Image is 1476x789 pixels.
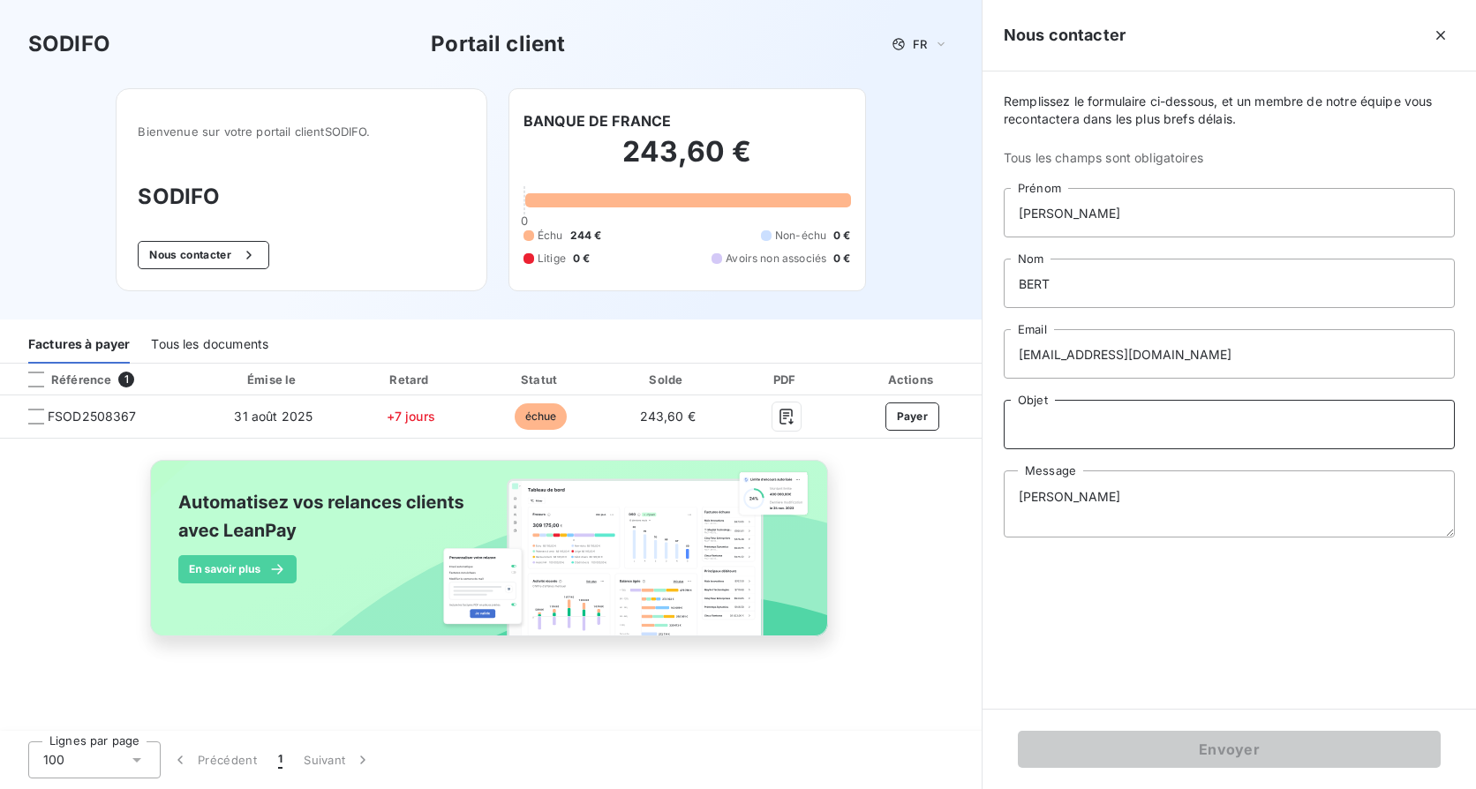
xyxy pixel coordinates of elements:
input: placeholder [1004,259,1455,308]
span: 31 août 2025 [234,409,313,424]
span: 1 [118,372,134,387]
input: placeholder [1004,188,1455,237]
div: Référence [14,372,111,387]
span: 0 [521,214,528,228]
span: Avoirs non associés [726,251,826,267]
button: Précédent [161,741,267,778]
div: Retard [349,371,473,388]
span: 244 € [570,228,602,244]
div: Actions [847,371,978,388]
h3: Portail client [431,28,565,60]
span: FR [913,37,927,51]
div: Tous les documents [151,327,268,364]
span: Bienvenue sur votre portail client SODIFO . [138,124,465,139]
div: Statut [480,371,601,388]
span: Litige [538,251,566,267]
span: Remplissez le formulaire ci-dessous, et un membre de notre équipe vous recontactera dans les plus... [1004,93,1455,128]
span: Tous les champs sont obligatoires [1004,149,1455,167]
button: Suivant [293,741,382,778]
span: Non-échu [775,228,826,244]
button: 1 [267,741,293,778]
button: Nous contacter [138,241,268,269]
span: 0 € [833,228,850,244]
span: Échu [538,228,563,244]
span: 0 € [833,251,850,267]
span: 1 [278,751,282,769]
button: Envoyer [1018,731,1441,768]
span: FSOD2508367 [48,408,137,425]
span: échue [515,403,568,430]
button: Payer [885,402,940,431]
h6: BANQUE DE FRANCE [523,110,671,131]
h3: SODIFO [138,181,465,213]
h2: 243,60 € [523,134,851,187]
span: 100 [43,751,64,769]
div: Solde [608,371,727,388]
span: +7 jours [387,409,435,424]
textarea: [PERSON_NAME] [1004,470,1455,537]
h3: SODIFO [28,28,110,60]
img: banner [134,449,847,666]
div: Émise le [206,371,342,388]
span: 243,60 € [640,409,696,424]
h5: Nous contacter [1004,23,1126,48]
input: placeholder [1004,400,1455,449]
span: 0 € [573,251,590,267]
div: Factures à payer [28,327,130,364]
div: PDF [734,371,839,388]
input: placeholder [1004,329,1455,379]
